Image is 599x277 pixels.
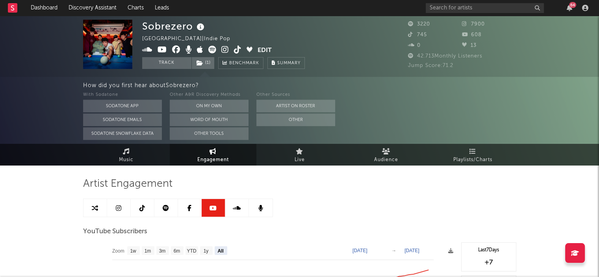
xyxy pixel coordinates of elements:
[408,22,430,27] span: 3220
[170,127,249,140] button: Other Tools
[256,113,335,126] button: Other
[170,100,249,112] button: On My Own
[144,248,151,254] text: 1m
[465,247,512,254] div: Last 7 Days
[567,5,572,11] button: 64
[83,144,170,165] a: Music
[83,100,162,112] button: Sodatone App
[192,57,214,69] button: (1)
[142,57,191,69] button: Track
[465,258,512,267] div: +7
[462,32,482,37] span: 608
[569,2,576,8] div: 64
[462,43,477,48] span: 13
[352,248,367,253] text: [DATE]
[453,155,492,165] span: Playlists/Charts
[217,248,223,254] text: All
[256,144,343,165] a: Live
[408,63,453,68] span: Jump Score: 71.2
[83,127,162,140] button: Sodatone Snowflake Data
[426,3,544,13] input: Search for artists
[83,90,162,100] div: With Sodatone
[229,59,259,68] span: Benchmark
[258,46,272,56] button: Edit
[83,227,147,236] span: YouTube Subscribers
[191,57,215,69] span: ( 1 )
[83,113,162,126] button: Sodatone Emails
[430,144,516,165] a: Playlists/Charts
[187,248,196,254] text: YTD
[256,90,335,100] div: Other Sources
[142,34,239,44] div: [GEOGRAPHIC_DATA] | Indie Pop
[170,113,249,126] button: Word Of Mouth
[197,155,229,165] span: Engagement
[343,144,430,165] a: Audience
[119,155,134,165] span: Music
[170,90,249,100] div: Other A&R Discovery Methods
[112,248,124,254] text: Zoom
[218,57,263,69] a: Benchmark
[256,100,335,112] button: Artist on Roster
[130,248,136,254] text: 1w
[170,144,256,165] a: Engagement
[408,32,427,37] span: 745
[277,61,300,65] span: Summary
[391,248,396,253] text: →
[142,20,206,33] div: Sobrezero
[295,155,305,165] span: Live
[173,248,180,254] text: 6m
[408,43,421,48] span: 0
[83,179,172,189] span: Artist Engagement
[159,248,165,254] text: 3m
[203,248,208,254] text: 1y
[374,155,398,165] span: Audience
[408,54,482,59] span: 42.713 Monthly Listeners
[462,22,485,27] span: 7900
[404,248,419,253] text: [DATE]
[267,57,305,69] button: Summary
